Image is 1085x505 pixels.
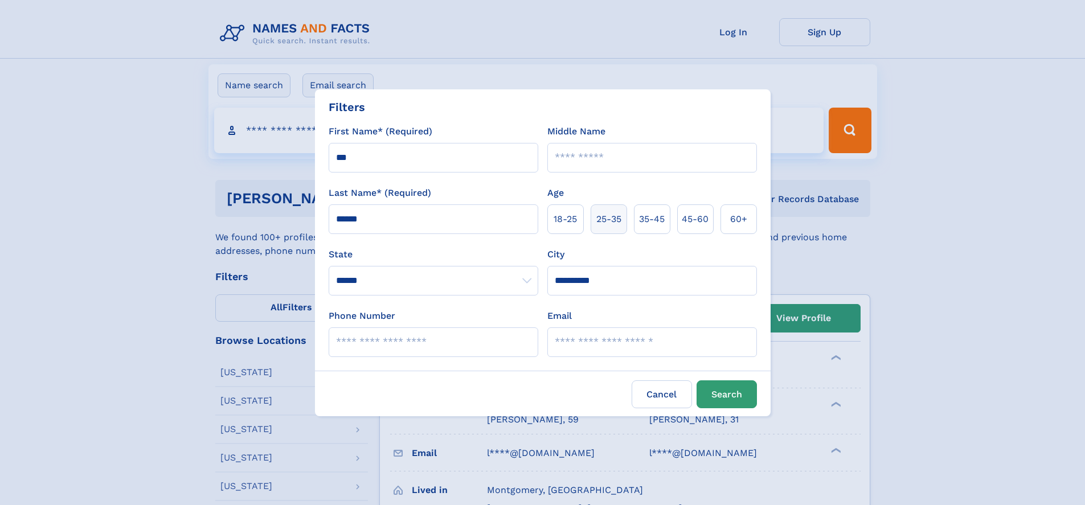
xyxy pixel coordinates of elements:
label: Cancel [632,380,692,408]
div: Filters [329,98,365,116]
label: Middle Name [547,125,605,138]
span: 60+ [730,212,747,226]
span: 35‑45 [639,212,665,226]
label: Phone Number [329,309,395,323]
button: Search [697,380,757,408]
label: State [329,248,538,261]
span: 45‑60 [682,212,709,226]
label: Age [547,186,564,200]
label: Email [547,309,572,323]
label: First Name* (Required) [329,125,432,138]
span: 25‑35 [596,212,621,226]
label: City [547,248,564,261]
span: 18‑25 [554,212,577,226]
label: Last Name* (Required) [329,186,431,200]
